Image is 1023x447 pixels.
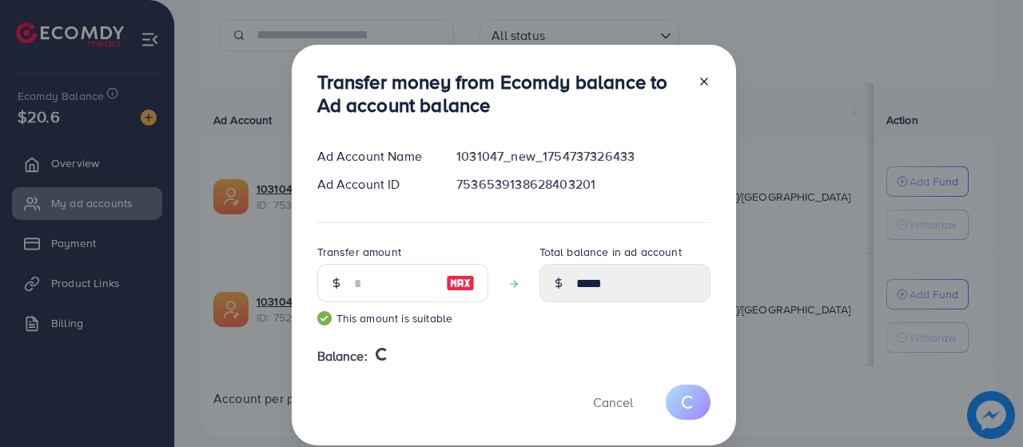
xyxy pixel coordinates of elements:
[573,385,653,419] button: Cancel
[444,175,722,194] div: 7536539138628403201
[317,347,368,365] span: Balance:
[305,147,444,166] div: Ad Account Name
[539,244,682,260] label: Total balance in ad account
[317,244,401,260] label: Transfer amount
[305,175,444,194] div: Ad Account ID
[317,310,488,326] small: This amount is suitable
[444,147,722,166] div: 1031047_new_1754737326433
[317,70,685,117] h3: Transfer money from Ecomdy balance to Ad account balance
[446,273,475,293] img: image
[593,393,633,411] span: Cancel
[317,311,332,325] img: guide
